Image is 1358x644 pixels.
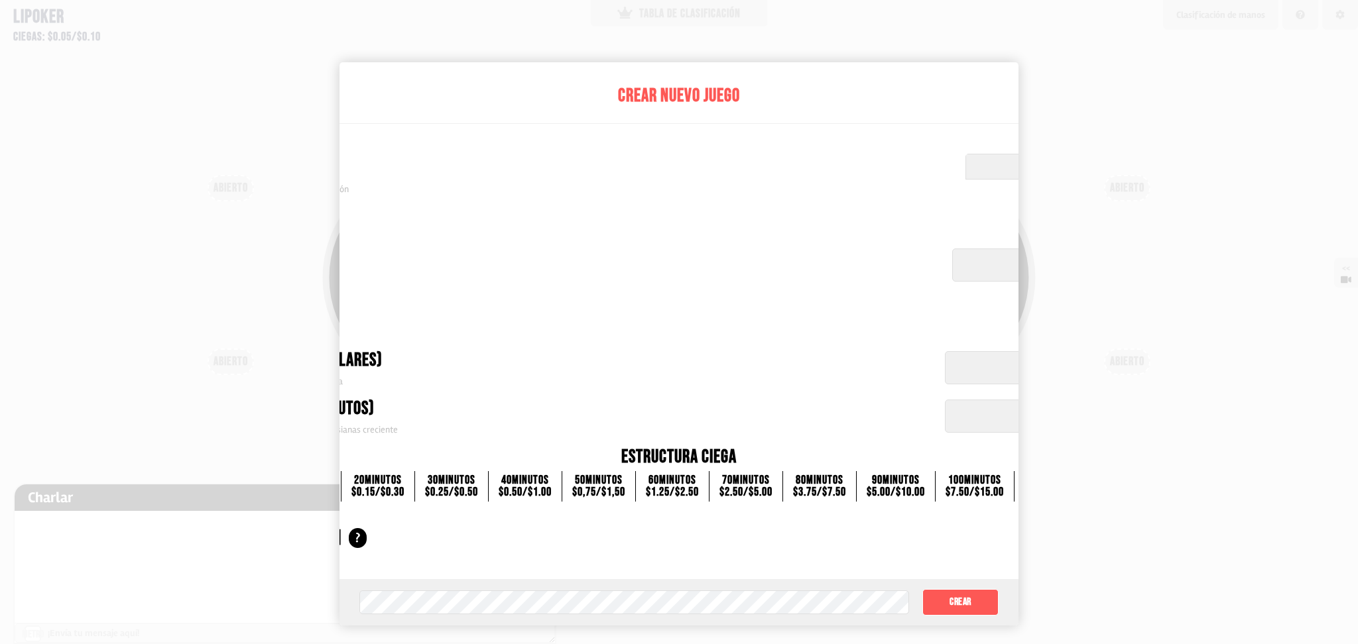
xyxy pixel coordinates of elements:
[572,485,596,499] font: $0,75
[733,473,770,487] font: minutos
[355,529,360,546] font: ?
[964,473,1001,487] font: minutos
[601,485,625,499] font: $1,50
[896,485,925,499] font: $10.00
[438,473,475,487] font: minutos
[428,473,438,487] font: 30
[512,473,549,487] font: minutos
[586,473,623,487] font: minutos
[659,473,696,487] font: minutos
[523,485,528,499] font: /
[425,485,449,499] font: $0.25
[806,473,843,487] font: minutos
[648,473,659,487] font: 60
[646,485,670,499] font: $1.25
[749,485,772,499] font: $5.00
[743,485,749,499] font: /
[922,589,999,616] button: Crear
[449,485,454,499] font: /
[867,485,891,499] font: $5.00
[454,485,478,499] font: $0.50
[351,485,375,499] font: $0.15
[719,485,743,499] font: $2.50
[891,485,896,499] font: /
[381,485,404,499] font: $0.30
[946,485,969,499] font: $7.50
[618,85,740,107] font: Crear nuevo juego
[883,473,920,487] font: minutos
[950,596,971,608] font: Crear
[872,473,883,487] font: 90
[596,485,601,499] font: /
[670,485,675,499] font: /
[793,485,817,499] font: $3.75
[975,485,1004,499] font: $15.00
[722,473,733,487] font: 70
[499,485,523,499] font: $0.50
[621,446,737,468] font: Estructura ciega
[822,485,846,499] font: $7.50
[969,485,975,499] font: /
[501,473,512,487] font: 40
[796,473,806,487] font: 80
[817,485,822,499] font: /
[528,485,552,499] font: $1.00
[948,473,964,487] font: 100
[354,473,365,487] font: 20
[575,473,586,487] font: 50
[365,473,402,487] font: minutos
[675,485,699,499] font: $2.50
[375,485,381,499] font: /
